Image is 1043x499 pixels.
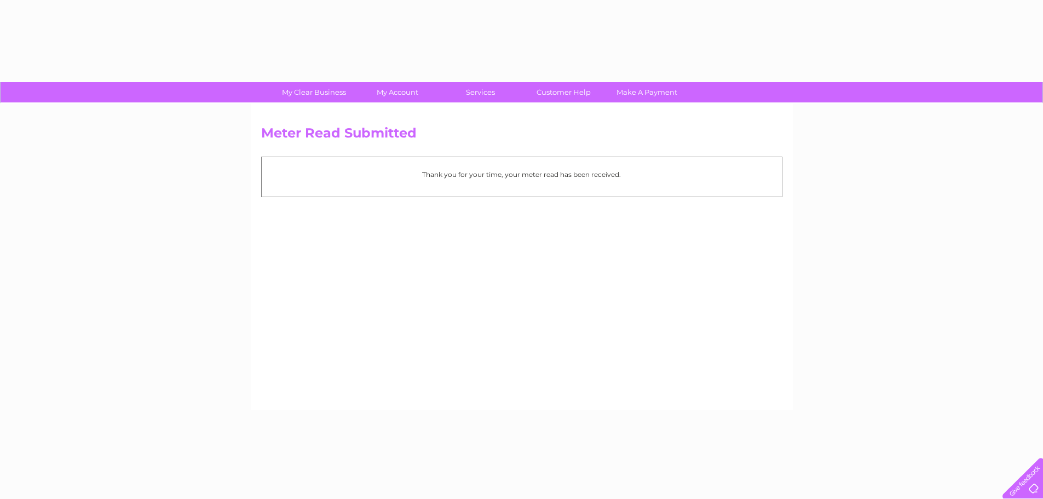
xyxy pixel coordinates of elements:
[267,169,776,180] p: Thank you for your time, your meter read has been received.
[269,82,359,102] a: My Clear Business
[602,82,692,102] a: Make A Payment
[352,82,442,102] a: My Account
[261,125,782,146] h2: Meter Read Submitted
[518,82,609,102] a: Customer Help
[435,82,526,102] a: Services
